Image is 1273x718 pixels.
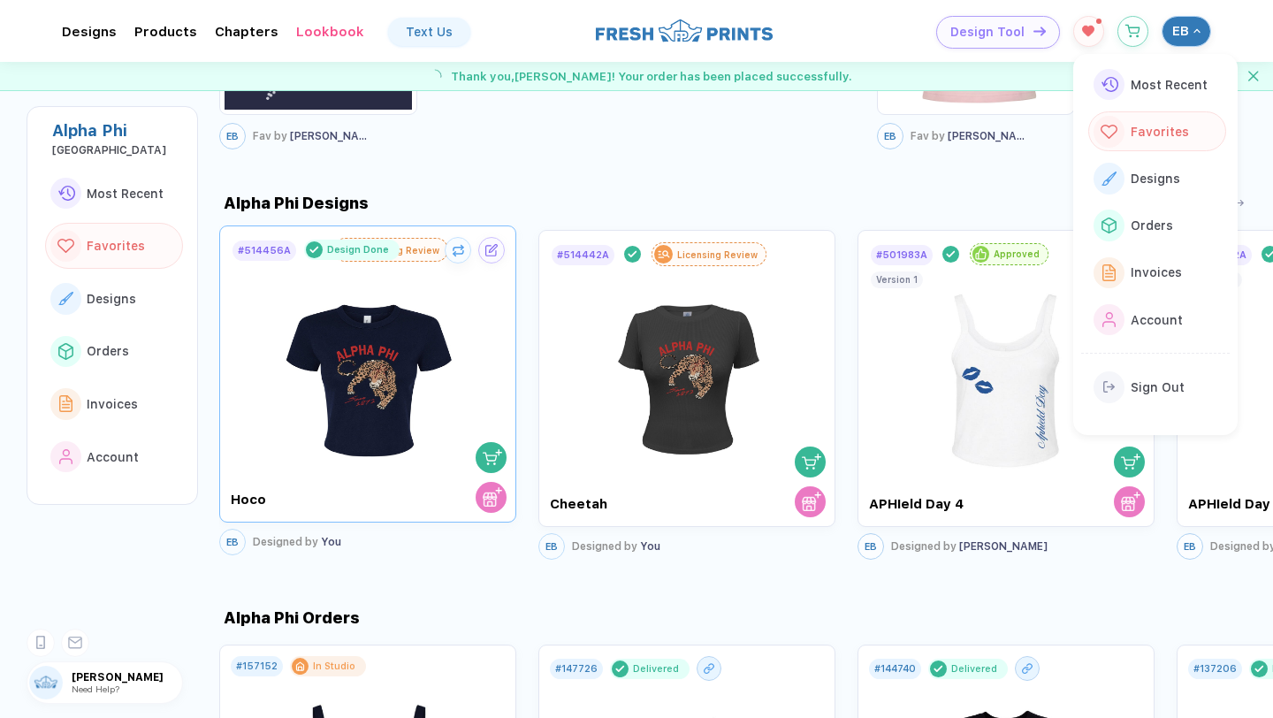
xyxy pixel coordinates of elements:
[52,121,183,140] div: Alpha Phi
[1131,218,1173,233] span: Orders
[219,225,516,564] div: #514456ADesign DoneLicensing Reviewshopping cartstore cart HocoEBDesigned by You
[1103,381,1116,393] img: link to icon
[327,244,389,256] div: Design Done
[950,25,1025,40] span: Design Tool
[62,24,117,40] div: DesignsToggle dropdown menu
[1162,16,1211,47] button: EB
[884,131,896,142] span: EB
[1088,206,1226,246] button: link to iconOrders
[313,661,355,672] div: In Studio
[633,662,679,674] div: Delivered
[226,131,239,142] span: EB
[45,329,183,375] button: link to iconOrders
[134,24,197,40] div: ProductsToggle dropdown menu
[226,537,239,548] span: EB
[45,223,183,269] button: link to iconFavorites
[858,533,884,560] button: EB
[29,666,63,699] img: user profile
[1114,447,1145,477] button: shopping cart
[555,662,598,674] div: # 147726
[911,130,945,142] span: Fav by
[538,225,835,564] div: #514442ALicensing Reviewshopping cartstore cart CheetahEBDesigned by You
[253,130,287,142] span: Fav by
[253,536,341,548] div: You
[802,452,821,471] img: shopping cart
[1131,265,1182,279] span: Invoices
[795,447,826,477] button: shopping cart
[231,492,378,508] div: Hoco
[865,541,877,553] span: EB
[45,381,183,427] button: link to iconInvoices
[1088,65,1226,104] button: link to iconMost Recent
[269,263,468,470] img: 48cd986c-1fd9-4815-9d5d-bb550f473408_nt_front_1756869703103.jpg
[550,496,697,512] div: Cheetah
[1088,367,1226,407] button: link to iconSign Out
[572,540,637,553] span: Designed by
[1121,492,1140,511] img: store cart
[869,496,1017,512] div: APHIeld Day 4
[802,492,821,511] img: store cart
[58,292,73,305] img: link to icon
[1096,19,1101,24] sup: 1
[87,292,136,306] span: Designs
[72,684,119,694] span: Need Help?
[45,276,183,322] button: link to iconDesigns
[1121,452,1140,471] img: shopping cart
[596,17,773,44] img: logo
[1193,662,1237,674] div: # 137206
[87,187,164,201] span: Most Recent
[1131,313,1183,327] span: Account
[1101,125,1117,140] img: link to icon
[253,130,373,142] div: [PERSON_NAME]
[483,447,502,467] img: shopping cart
[876,274,918,285] div: Version 1
[874,662,916,674] div: # 144740
[588,267,787,475] img: 41e79938-04c8-4b4a-8cb4-87b6dc627089_nt_front_1756868343797.jpg
[891,540,957,553] span: Designed by
[45,434,183,480] button: link to iconAccount
[406,25,453,39] div: Text Us
[1101,218,1117,233] img: link to icon
[936,16,1060,49] button: Design Toolicon
[87,239,145,253] span: Favorites
[907,267,1106,475] img: 1754345522432cynwc_nt_front.png
[911,130,1031,142] div: [PERSON_NAME]
[1114,486,1145,517] button: store cart
[557,249,609,261] div: # 514442A
[1088,300,1226,340] button: link to iconAccount
[545,541,558,553] span: EB
[219,529,246,555] button: EB
[253,536,318,548] span: Designed by
[388,18,470,46] a: Text Us
[451,70,852,83] span: Thank you, [PERSON_NAME] ! Your order has been placed successfully.
[1088,253,1226,293] button: link to iconInvoices
[1101,77,1118,92] img: link to icon
[1102,312,1117,328] img: link to icon
[572,540,660,553] div: You
[1172,23,1189,39] span: EB
[219,194,369,212] div: Alpha Phi Designs
[1102,264,1117,281] img: link to icon
[87,450,139,464] span: Account
[1131,172,1180,186] span: Designs
[876,249,927,261] div: # 501983A
[795,486,826,517] button: store cart
[891,540,1048,553] div: [PERSON_NAME]
[476,442,507,473] button: shopping cart
[57,239,74,254] img: link to icon
[1184,541,1196,553] span: EB
[296,24,364,40] div: LookbookToggle dropdown menu chapters
[219,123,246,149] button: EB
[52,144,183,157] div: Bentley University
[476,482,507,513] button: store cart
[59,449,73,465] img: link to icon
[1131,125,1189,139] span: Favorites
[538,533,565,560] button: EB
[1088,158,1226,198] button: link to iconDesigns
[236,661,278,672] div: # 157152
[87,397,138,411] span: Invoices
[296,24,364,40] div: Lookbook
[58,343,73,359] img: link to icon
[238,245,291,256] div: # 514456A
[359,245,439,256] div: Licensing Review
